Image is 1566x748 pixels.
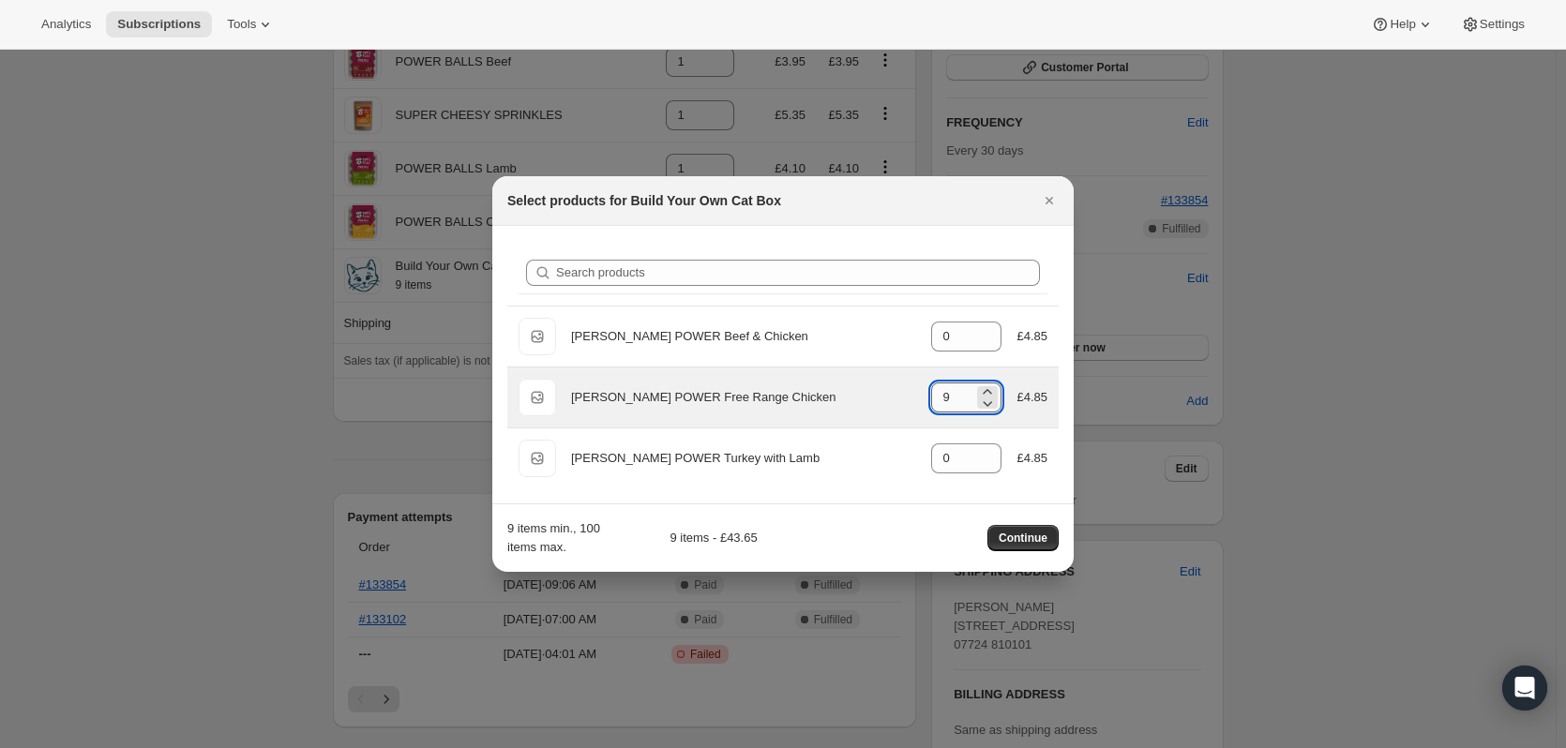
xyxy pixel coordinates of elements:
[507,191,781,210] h2: Select products for Build Your Own Cat Box
[30,11,102,37] button: Analytics
[1016,327,1047,346] div: £4.85
[1016,388,1047,407] div: £4.85
[117,17,201,32] span: Subscriptions
[571,327,916,346] div: [PERSON_NAME] POWER Beef & Chicken
[608,529,758,547] div: 9 items - £43.65
[1480,17,1525,32] span: Settings
[1360,11,1445,37] button: Help
[987,525,1059,551] button: Continue
[507,519,600,557] div: 9 items min., 100 items max.
[571,388,916,407] div: [PERSON_NAME] POWER Free Range Chicken
[571,449,916,468] div: [PERSON_NAME] POWER Turkey with Lamb
[1036,187,1062,214] button: Close
[216,11,286,37] button: Tools
[1016,449,1047,468] div: £4.85
[999,531,1047,546] span: Continue
[556,260,1040,286] input: Search products
[1502,666,1547,711] div: Open Intercom Messenger
[41,17,91,32] span: Analytics
[106,11,212,37] button: Subscriptions
[1390,17,1415,32] span: Help
[227,17,256,32] span: Tools
[1450,11,1536,37] button: Settings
